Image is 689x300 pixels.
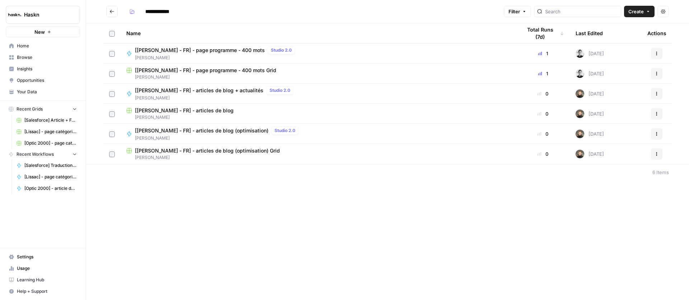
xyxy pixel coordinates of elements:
[13,126,80,137] a: [Lissac] - page catégorie - 300 à 800 mots
[126,46,510,61] a: [[PERSON_NAME] - FR] - page programme - 400 motsStudio 2.0[PERSON_NAME]
[6,27,80,37] button: New
[17,89,77,95] span: Your Data
[13,183,80,194] a: [Optic 2000] - article de blog - 600 à 1500 mots
[17,277,77,283] span: Learning Hub
[576,49,584,58] img: 5iwot33yo0fowbxplqtedoh7j1jy
[17,288,77,295] span: Help + Support
[6,75,80,86] a: Opportunities
[17,66,77,72] span: Insights
[17,265,77,272] span: Usage
[522,90,564,97] div: 0
[24,117,77,123] span: [Salesforce] Article + FAQ + Posts RS / Opti
[126,126,510,141] a: [[PERSON_NAME] - FR] - articles de blog (optimisation)Studio 2.0[PERSON_NAME]
[6,86,80,98] a: Your Data
[647,23,666,43] div: Actions
[6,40,80,52] a: Home
[522,70,564,77] div: 1
[126,107,510,121] a: [[PERSON_NAME] - FR] - articles de blog[PERSON_NAME]
[522,110,564,117] div: 0
[135,95,296,101] span: [PERSON_NAME]
[24,128,77,135] span: [Lissac] - page catégorie - 300 à 800 mots
[504,6,531,17] button: Filter
[576,49,604,58] div: [DATE]
[576,69,604,78] div: [DATE]
[522,130,564,137] div: 0
[6,52,80,63] a: Browse
[576,89,604,98] div: [DATE]
[6,63,80,75] a: Insights
[576,109,584,118] img: udf09rtbz9abwr5l4z19vkttxmie
[135,87,263,94] span: [[PERSON_NAME] - FR] - articles de blog + actualités
[126,74,510,80] span: [PERSON_NAME]
[135,55,298,61] span: [PERSON_NAME]
[126,114,510,121] span: [PERSON_NAME]
[6,104,80,114] button: Recent Grids
[126,23,510,43] div: Name
[135,107,234,114] span: [[PERSON_NAME] - FR] - articles de blog
[135,147,280,154] span: [[PERSON_NAME] - FR] - articles de blog (optimisation) Grid
[576,130,584,138] img: udf09rtbz9abwr5l4z19vkttxmie
[126,67,510,80] a: [[PERSON_NAME] - FR] - page programme - 400 mots Grid[PERSON_NAME]
[13,171,80,183] a: [Lissac] - page catégorie - 300 à 800 mots
[522,23,564,43] div: Total Runs (7d)
[6,149,80,160] button: Recent Workflows
[135,135,301,141] span: [PERSON_NAME]
[17,77,77,84] span: Opportunities
[13,114,80,126] a: [Salesforce] Article + FAQ + Posts RS / Opti
[6,251,80,263] a: Settings
[106,6,118,17] button: Go back
[652,169,669,176] div: 6 Items
[545,8,618,15] input: Search
[24,174,77,180] span: [Lissac] - page catégorie - 300 à 800 mots
[624,6,655,17] button: Create
[24,140,77,146] span: [Optic 2000] - page catégorie + article de blog
[269,87,290,94] span: Studio 2.0
[126,147,510,161] a: [[PERSON_NAME] - FR] - articles de blog (optimisation) Grid[PERSON_NAME]
[17,54,77,61] span: Browse
[13,137,80,149] a: [Optic 2000] - page catégorie + article de blog
[576,130,604,138] div: [DATE]
[135,67,276,74] span: [[PERSON_NAME] - FR] - page programme - 400 mots Grid
[135,127,268,134] span: [[PERSON_NAME] - FR] - articles de blog (optimisation)
[17,151,54,158] span: Recent Workflows
[628,8,644,15] span: Create
[8,8,21,21] img: Haskn Logo
[24,11,67,18] span: Haskn
[576,69,584,78] img: 5iwot33yo0fowbxplqtedoh7j1jy
[6,6,80,24] button: Workspace: Haskn
[271,47,292,53] span: Studio 2.0
[17,43,77,49] span: Home
[576,150,604,158] div: [DATE]
[13,160,80,171] a: [Salesforce] Traduction optimisation + FAQ + Post RS
[576,23,603,43] div: Last Edited
[576,89,584,98] img: udf09rtbz9abwr5l4z19vkttxmie
[275,127,295,134] span: Studio 2.0
[6,263,80,274] a: Usage
[6,286,80,297] button: Help + Support
[34,28,45,36] span: New
[508,8,520,15] span: Filter
[126,86,510,101] a: [[PERSON_NAME] - FR] - articles de blog + actualitésStudio 2.0[PERSON_NAME]
[24,162,77,169] span: [Salesforce] Traduction optimisation + FAQ + Post RS
[17,106,43,112] span: Recent Grids
[576,109,604,118] div: [DATE]
[576,150,584,158] img: udf09rtbz9abwr5l4z19vkttxmie
[24,185,77,192] span: [Optic 2000] - article de blog - 600 à 1500 mots
[522,50,564,57] div: 1
[17,254,77,260] span: Settings
[522,150,564,158] div: 0
[126,154,510,161] span: [PERSON_NAME]
[6,274,80,286] a: Learning Hub
[135,47,265,54] span: [[PERSON_NAME] - FR] - page programme - 400 mots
